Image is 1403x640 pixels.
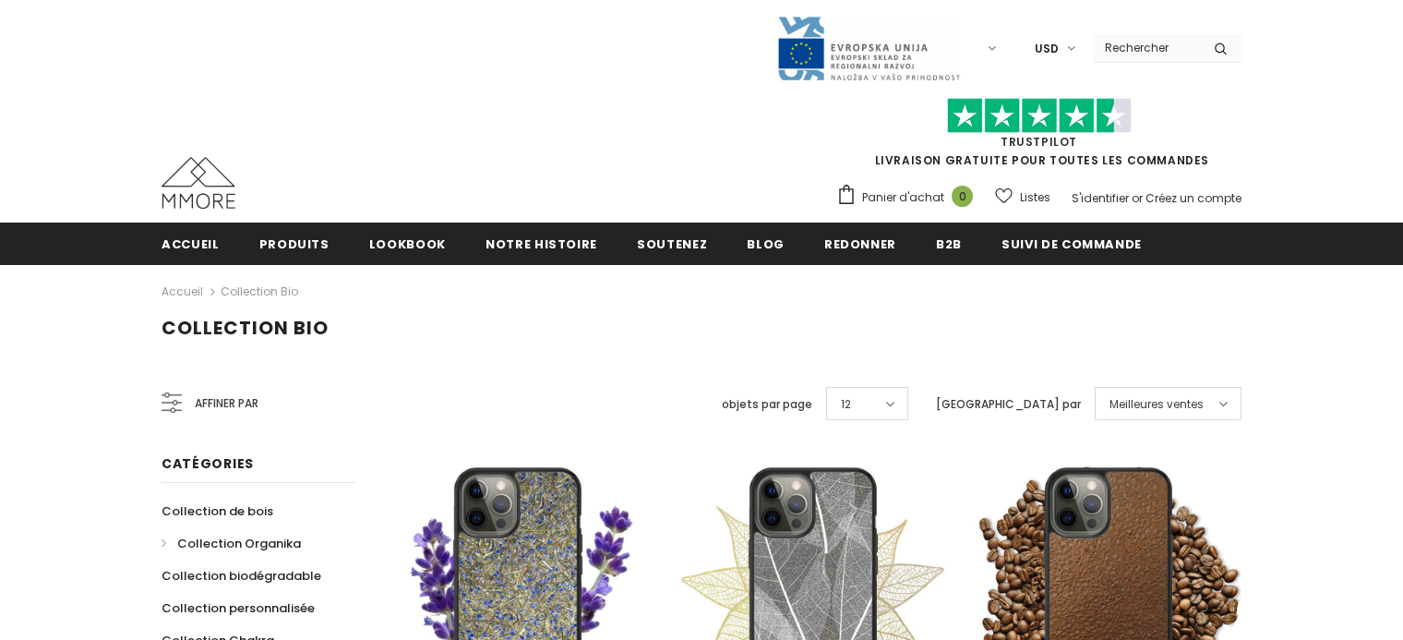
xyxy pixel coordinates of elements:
span: Lookbook [369,235,446,253]
a: TrustPilot [1001,134,1077,150]
span: Panier d'achat [862,188,944,207]
a: Blog [747,223,785,264]
a: Lookbook [369,223,446,264]
a: Collection biodégradable [162,560,321,592]
a: Produits [259,223,330,264]
a: Listes [995,181,1050,213]
label: [GEOGRAPHIC_DATA] par [936,395,1081,414]
span: or [1132,190,1143,206]
img: Javni Razpis [776,15,961,82]
a: Collection de bois [162,495,273,527]
span: Collection biodégradable [162,567,321,585]
a: Créez un compte [1145,190,1241,206]
span: Notre histoire [486,235,597,253]
a: Accueil [162,281,203,303]
span: soutenez [637,235,707,253]
label: objets par page [722,395,812,414]
a: Collection Organika [162,527,301,560]
span: Redonner [824,235,896,253]
span: Listes [1020,188,1050,207]
a: Collection personnalisée [162,592,315,624]
input: Search Site [1094,34,1200,61]
span: Collection personnalisée [162,599,315,617]
a: Accueil [162,223,220,264]
span: Affiner par [195,393,258,414]
a: Panier d'achat 0 [836,184,982,211]
span: Produits [259,235,330,253]
span: Meilleures ventes [1109,395,1204,414]
a: Collection Bio [221,284,298,299]
span: B2B [936,235,962,253]
img: Cas MMORE [162,157,235,209]
a: Javni Razpis [776,40,961,55]
span: Collection Bio [162,315,329,341]
span: Blog [747,235,785,253]
span: LIVRAISON GRATUITE POUR TOUTES LES COMMANDES [836,106,1241,168]
a: S'identifier [1072,190,1129,206]
span: Accueil [162,235,220,253]
span: USD [1035,40,1059,58]
span: Catégories [162,454,254,473]
span: 12 [841,395,851,414]
span: Collection de bois [162,502,273,520]
a: soutenez [637,223,707,264]
img: Faites confiance aux étoiles pilotes [947,98,1132,134]
span: 0 [952,186,973,207]
a: Suivi de commande [1001,223,1142,264]
a: Redonner [824,223,896,264]
a: B2B [936,223,962,264]
a: Notre histoire [486,223,597,264]
span: Collection Organika [177,535,301,552]
span: Suivi de commande [1001,235,1142,253]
